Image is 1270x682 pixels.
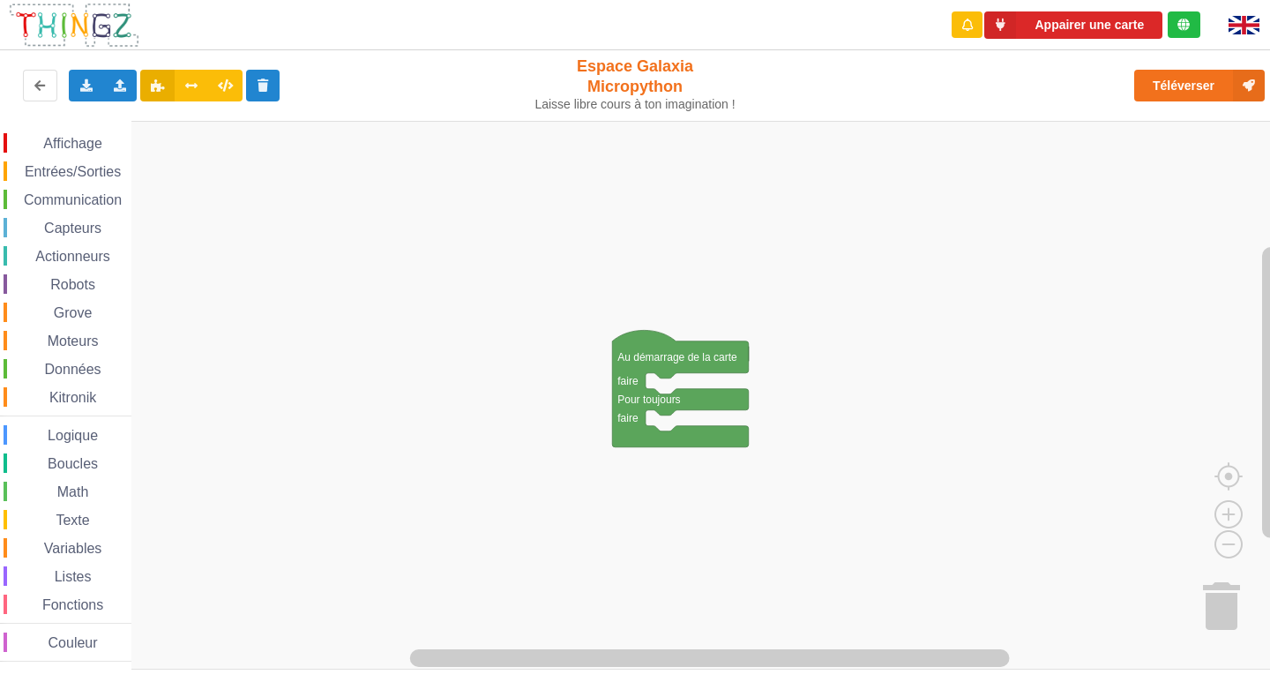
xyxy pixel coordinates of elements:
button: Téléverser [1134,70,1265,101]
span: Moteurs [45,334,101,348]
span: Entrées/Sorties [22,164,123,179]
text: faire [617,412,639,424]
span: Couleur [46,635,101,650]
span: Grove [51,305,95,320]
text: faire [617,375,639,387]
span: Texte [53,513,92,528]
span: Actionneurs [33,249,113,264]
text: Au démarrage de la carte [617,351,737,363]
div: Espace Galaxia Micropython [527,56,743,112]
span: Logique [45,428,101,443]
div: Tu es connecté au serveur de création de Thingz [1168,11,1200,38]
span: Communication [21,192,124,207]
button: Appairer une carte [984,11,1162,39]
span: Kitronik [47,390,99,405]
img: thingz_logo.png [8,2,140,49]
text: Pour toujours [617,393,680,406]
div: Laisse libre cours à ton imagination ! [527,97,743,112]
span: Listes [52,569,94,584]
span: Robots [48,277,98,292]
span: Fonctions [40,597,106,612]
span: Variables [41,541,105,556]
span: Affichage [41,136,104,151]
span: Données [42,362,104,377]
span: Capteurs [41,221,104,236]
img: gb.png [1229,16,1259,34]
span: Boucles [45,456,101,471]
span: Math [55,484,92,499]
